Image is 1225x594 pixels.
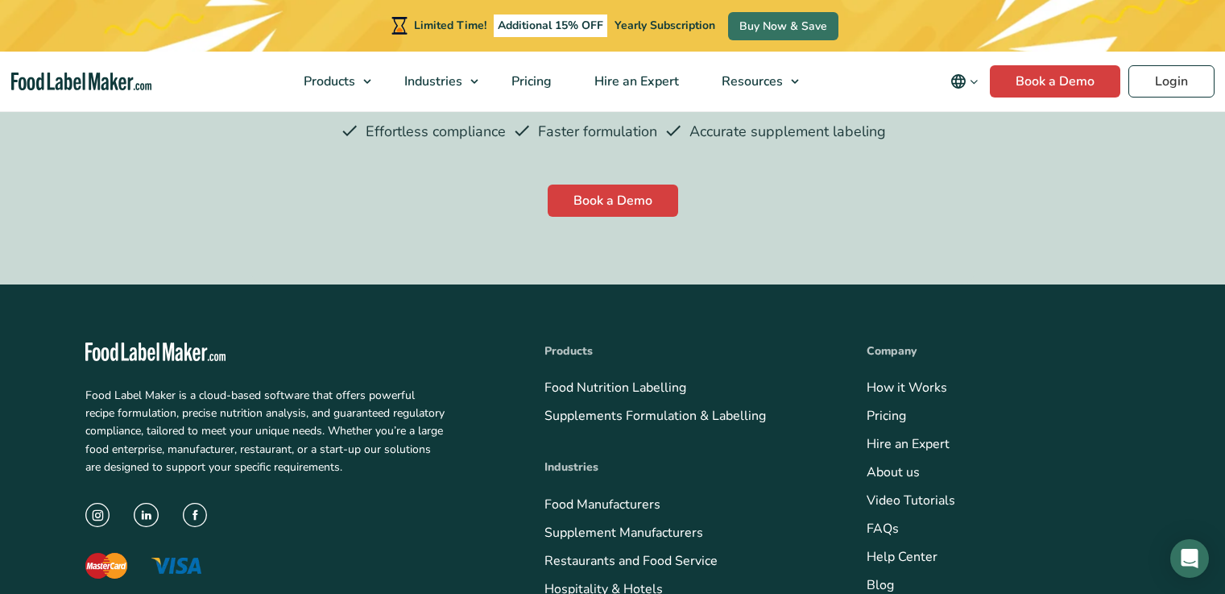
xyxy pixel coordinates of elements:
a: Food Label Maker homepage [11,73,152,91]
img: instagram icon [85,503,110,528]
p: Products [544,343,818,360]
a: Hire an Expert [867,435,950,453]
a: About us [867,463,920,481]
span: Pricing [507,73,553,90]
a: Food Label Maker homepage [85,343,496,361]
a: Blog [867,576,894,594]
a: Pricing [490,52,569,111]
a: Supplements Formulation & Labelling [544,407,766,425]
img: The Visa logo with blue letters and a yellow flick above the [151,558,201,574]
a: Hire an Expert [573,52,697,111]
a: Pricing [867,407,906,425]
span: Limited Time! [414,18,486,33]
img: Food Label Maker - white [85,343,226,361]
a: Help Center [867,548,937,566]
img: Facebook Icon [183,503,208,528]
a: FAQs [867,520,899,538]
img: The Mastercard logo displaying a red circle saying [85,553,127,579]
li: Accurate supplement labeling [664,121,886,143]
a: Book a Demo [990,65,1120,98]
div: Open Intercom Messenger [1170,539,1209,578]
p: Company [867,343,1140,360]
a: Food Manufacturers [544,496,660,513]
a: Login [1128,65,1215,98]
a: Supplement Manufacturers [544,524,703,542]
a: Resources [701,52,807,111]
span: Hire an Expert [590,73,681,90]
button: Change language [939,65,990,98]
p: Food Label Maker is a cloud-based software that offers powerful recipe formulation, precise nutri... [85,387,445,477]
a: Restaurants and Food Service [544,552,718,570]
span: Products [299,73,357,90]
a: Video Tutorials [867,492,955,509]
a: Food Nutrition Labelling [544,379,686,397]
span: Yearly Subscription [615,18,715,33]
span: Industries [399,73,464,90]
a: How it Works [867,379,947,397]
span: Resources [717,73,784,90]
a: Products [283,52,379,111]
li: Faster formulation [512,121,657,143]
img: LinkedIn Icon [134,503,159,528]
li: Effortless compliance [340,121,506,143]
span: Additional 15% OFF [494,15,607,37]
p: Industries [544,459,818,476]
a: Buy Now & Save [728,12,838,40]
a: Industries [383,52,486,111]
a: Book a Demo [548,185,678,217]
